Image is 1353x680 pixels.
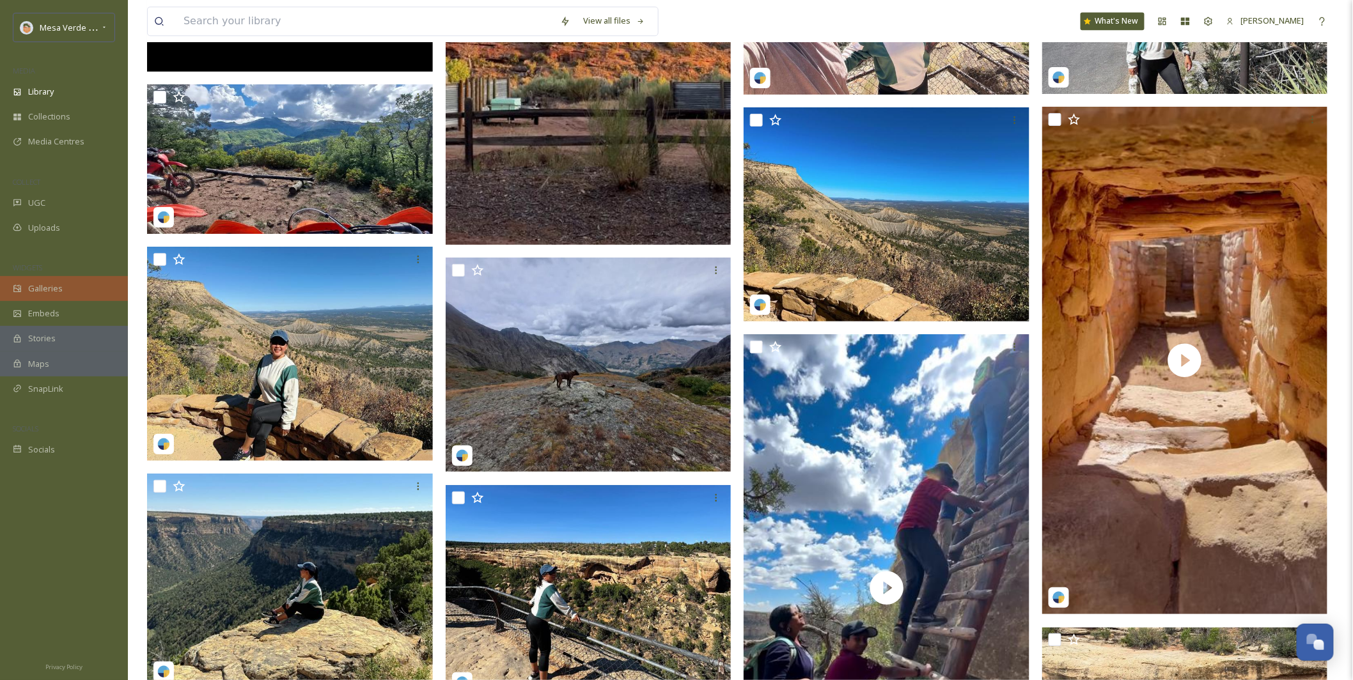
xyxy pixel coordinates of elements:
[456,449,469,462] img: snapsea-logo.png
[28,444,55,456] span: Socials
[28,332,56,344] span: Stories
[13,177,40,187] span: COLLECT
[577,8,652,33] a: View all files
[28,358,49,370] span: Maps
[1052,591,1065,604] img: snapsea-logo.png
[13,66,35,75] span: MEDIA
[28,135,84,148] span: Media Centres
[147,247,433,461] img: rainnie_holland-18076237808017498.jpeg
[147,84,433,234] img: lordwhittyworth-18094781527664226.jpg
[1081,12,1145,30] a: What's New
[754,72,767,84] img: snapsea-logo.png
[40,21,118,33] span: Mesa Verde Country
[28,197,45,209] span: UGC
[28,86,54,98] span: Library
[45,663,82,671] span: Privacy Policy
[754,298,767,311] img: snapsea-logo.png
[28,307,59,320] span: Embeds
[13,263,42,272] span: WIDGETS
[1297,624,1334,661] button: Open Chat
[28,222,60,234] span: Uploads
[1241,15,1304,26] span: [PERSON_NAME]
[28,282,63,295] span: Galleries
[13,424,38,433] span: SOCIALS
[1042,107,1328,615] img: thumbnail
[45,658,82,674] a: Privacy Policy
[1220,8,1311,33] a: [PERSON_NAME]
[157,211,170,224] img: snapsea-logo.png
[157,665,170,678] img: snapsea-logo.png
[1052,71,1065,84] img: snapsea-logo.png
[28,383,63,395] span: SnapLink
[446,258,731,472] img: lordwhittyworth-17989104791846212.jpg
[177,7,554,35] input: Search your library
[744,107,1029,321] img: rainnie_holland-18293921926268681.jpeg
[20,21,33,34] img: MVC%20SnapSea%20logo%20%281%29.png
[157,438,170,451] img: snapsea-logo.png
[28,111,70,123] span: Collections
